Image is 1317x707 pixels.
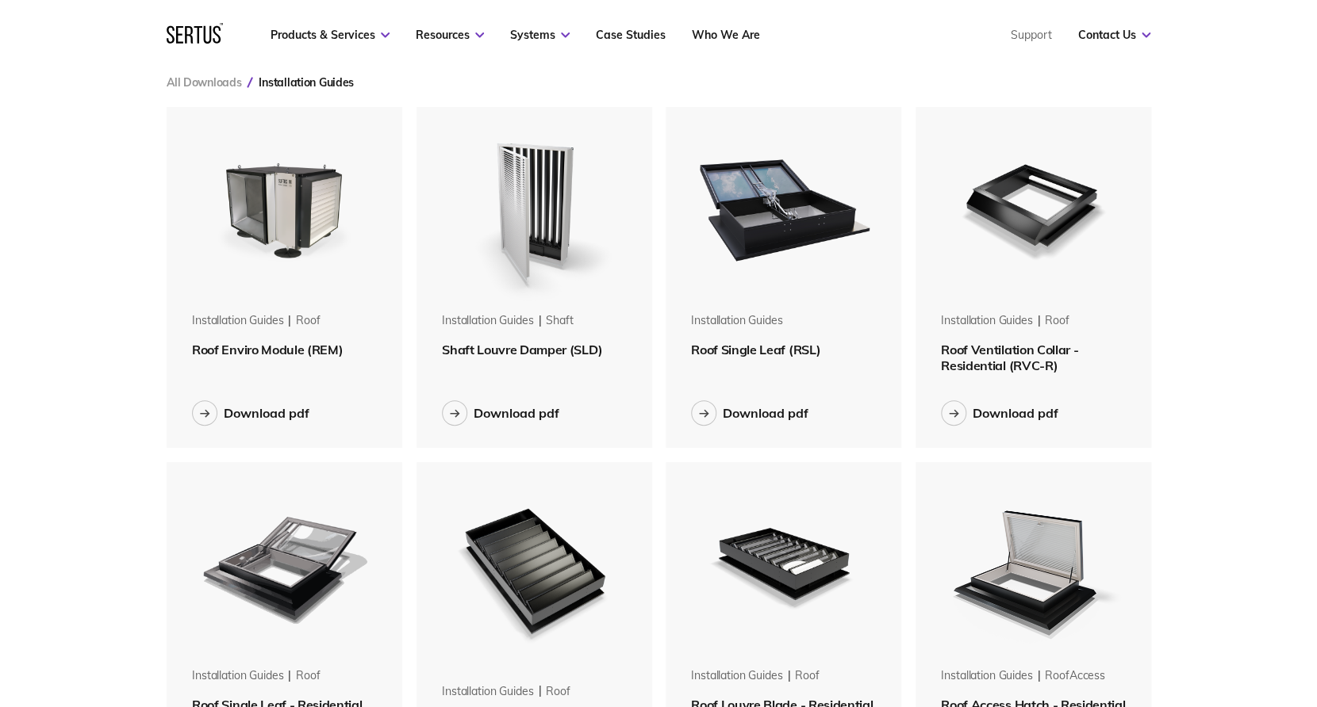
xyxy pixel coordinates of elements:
div: Installation Guides [691,668,782,684]
a: Support [1011,28,1052,42]
div: shaft [546,313,573,329]
a: All Downloads [167,75,241,90]
span: Roof Single Leaf (RSL) [691,342,820,357]
button: Download pdf [941,400,1058,426]
div: Installation Guides [691,313,782,329]
div: Installation Guides [192,313,283,329]
a: Who We Are [692,28,760,42]
div: roof [1045,313,1069,329]
span: Roof Ventilation Collar - Residential (RVC-R) [941,342,1078,373]
span: Roof Enviro Module (REM) [192,342,343,357]
div: Installation Guides [442,313,533,329]
button: Download pdf [442,400,559,426]
a: Case Studies [596,28,666,42]
div: Download pdf [723,405,808,421]
div: roof [296,668,320,684]
a: Contact Us [1078,28,1150,42]
div: Installation Guides [941,668,1032,684]
div: Download pdf [474,405,559,421]
a: Resources [416,28,484,42]
button: Download pdf [691,400,808,426]
a: Systems [510,28,570,42]
div: Download pdf [224,405,309,421]
div: Installation Guides [442,684,533,700]
div: Installation Guides [192,668,283,684]
span: Shaft Louvre Damper (SLD) [442,342,602,357]
a: Products & Services [271,28,390,42]
div: Installation Guides [941,313,1032,329]
div: Download pdf [973,405,1058,421]
div: roof [296,313,320,329]
div: roof [795,668,819,684]
iframe: Chat Widget [1031,523,1317,707]
div: roof [546,684,570,700]
button: Download pdf [192,400,309,426]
